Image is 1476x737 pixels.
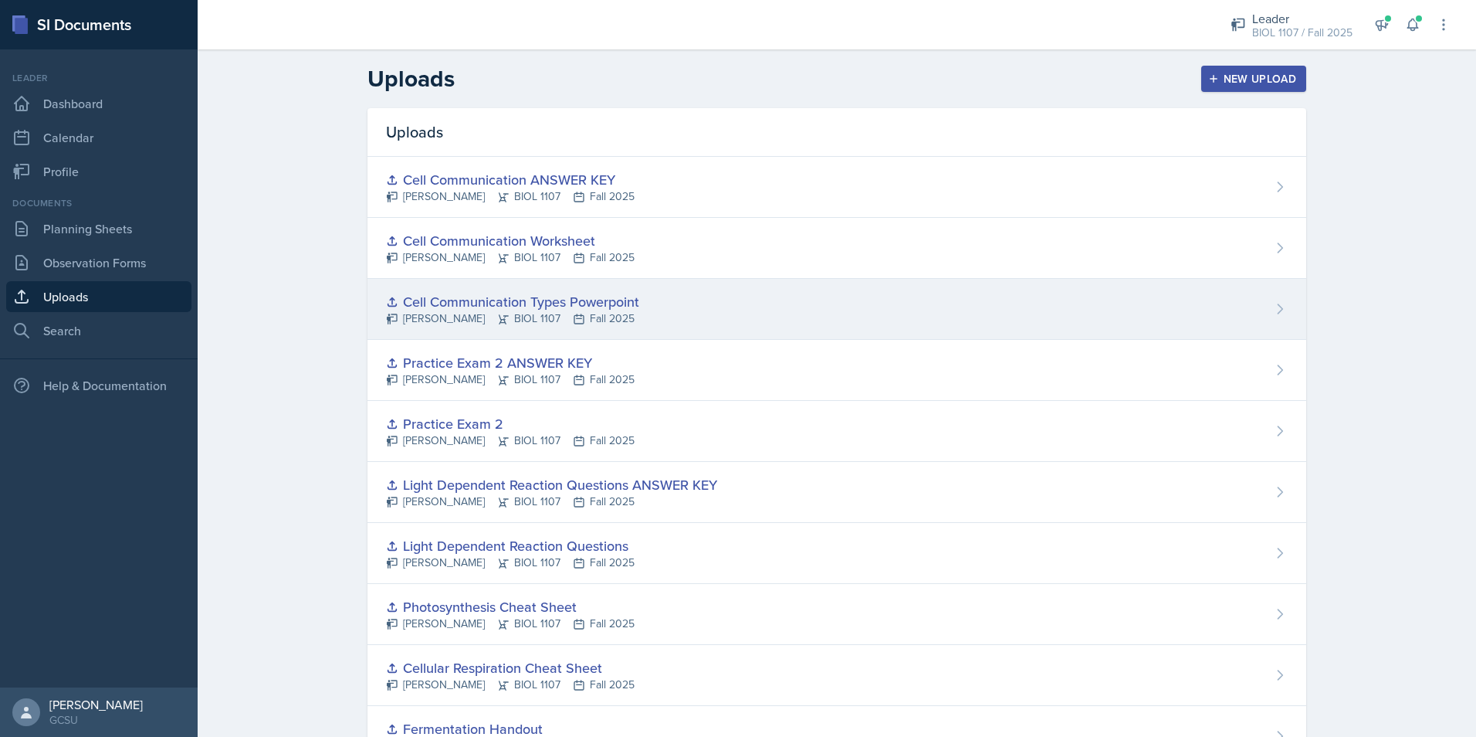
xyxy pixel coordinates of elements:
[1201,66,1307,92] button: New Upload
[6,281,191,312] a: Uploads
[386,311,639,327] div: [PERSON_NAME] BIOL 1107 Fall 2025
[386,474,717,495] div: Light Dependent Reaction Questions ANSWER KEY
[386,555,635,571] div: [PERSON_NAME] BIOL 1107 Fall 2025
[367,157,1306,218] a: Cell Communication ANSWER KEY [PERSON_NAME]BIOL 1107Fall 2025
[367,108,1306,157] div: Uploads
[386,413,635,434] div: Practice Exam 2
[386,494,717,510] div: [PERSON_NAME] BIOL 1107 Fall 2025
[386,535,635,556] div: Light Dependent Reaction Questions
[386,352,635,373] div: Practice Exam 2 ANSWER KEY
[386,596,635,617] div: Photosynthesis Cheat Sheet
[386,291,639,312] div: Cell Communication Types Powerpoint
[386,230,635,251] div: Cell Communication Worksheet
[367,279,1306,340] a: Cell Communication Types Powerpoint [PERSON_NAME]BIOL 1107Fall 2025
[386,169,635,190] div: Cell Communication ANSWER KEY
[386,372,635,388] div: [PERSON_NAME] BIOL 1107 Fall 2025
[1211,73,1297,85] div: New Upload
[6,247,191,278] a: Observation Forms
[386,616,635,632] div: [PERSON_NAME] BIOL 1107 Fall 2025
[367,584,1306,645] a: Photosynthesis Cheat Sheet [PERSON_NAME]BIOL 1107Fall 2025
[6,71,191,85] div: Leader
[386,677,635,693] div: [PERSON_NAME] BIOL 1107 Fall 2025
[367,401,1306,462] a: Practice Exam 2 [PERSON_NAME]BIOL 1107Fall 2025
[367,218,1306,279] a: Cell Communication Worksheet [PERSON_NAME]BIOL 1107Fall 2025
[367,645,1306,706] a: Cellular Respiration Cheat Sheet [PERSON_NAME]BIOL 1107Fall 2025
[49,697,143,712] div: [PERSON_NAME]
[367,65,455,93] h2: Uploads
[6,315,191,346] a: Search
[386,188,635,205] div: [PERSON_NAME] BIOL 1107 Fall 2025
[367,523,1306,584] a: Light Dependent Reaction Questions [PERSON_NAME]BIOL 1107Fall 2025
[6,122,191,153] a: Calendar
[367,462,1306,523] a: Light Dependent Reaction Questions ANSWER KEY [PERSON_NAME]BIOL 1107Fall 2025
[6,370,191,401] div: Help & Documentation
[386,657,635,678] div: Cellular Respiration Cheat Sheet
[386,250,635,266] div: [PERSON_NAME] BIOL 1107 Fall 2025
[6,156,191,187] a: Profile
[1252,9,1352,28] div: Leader
[6,213,191,244] a: Planning Sheets
[386,433,635,449] div: [PERSON_NAME] BIOL 1107 Fall 2025
[6,88,191,119] a: Dashboard
[6,196,191,210] div: Documents
[49,712,143,728] div: GCSU
[367,340,1306,401] a: Practice Exam 2 ANSWER KEY [PERSON_NAME]BIOL 1107Fall 2025
[1252,25,1352,41] div: BIOL 1107 / Fall 2025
